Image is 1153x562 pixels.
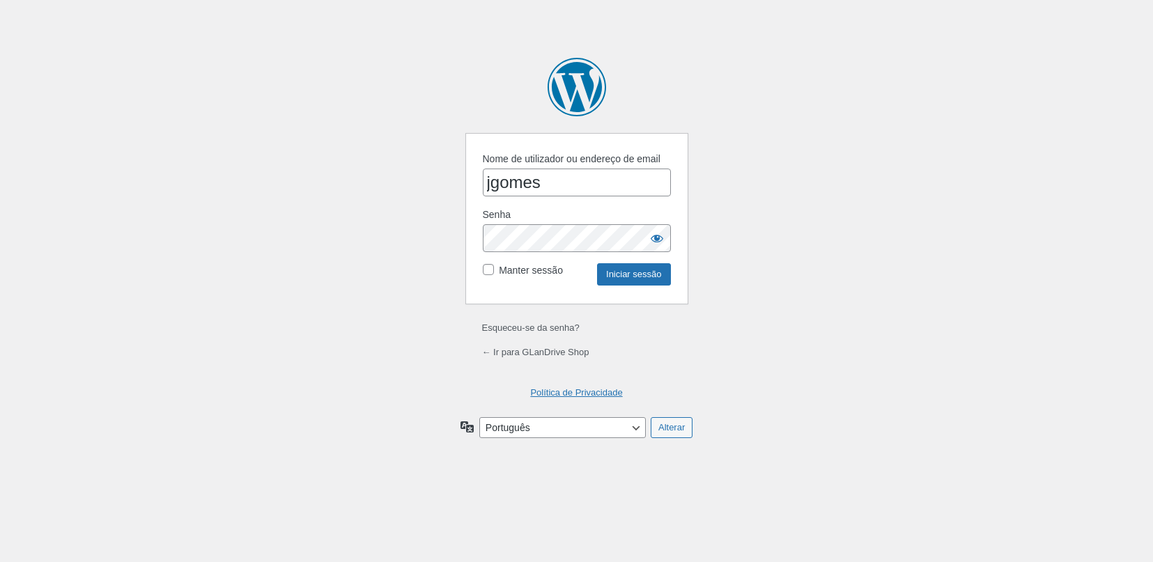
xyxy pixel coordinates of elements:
[482,347,589,357] a: ← Ir para GLanDrive Shop
[643,224,671,252] button: Mostrar senha
[482,322,580,333] a: Esqueceu-se da senha?
[483,152,660,166] label: Nome de utilizador ou endereço de email
[597,263,670,286] input: Iniciar sessão
[530,387,622,398] a: Política de Privacidade
[499,263,563,278] label: Manter sessão
[651,417,692,438] input: Alterar
[483,208,511,222] label: Senha
[548,58,606,116] a: Criado com WordPress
